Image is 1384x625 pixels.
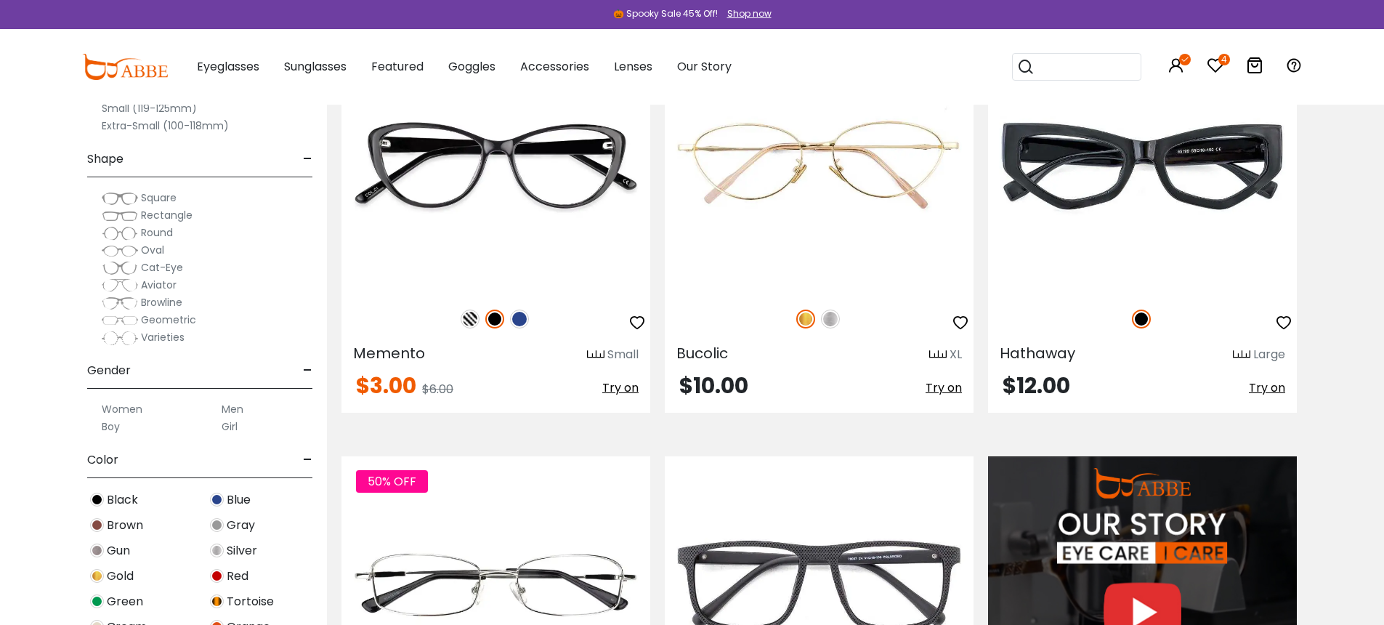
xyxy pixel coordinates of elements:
[90,518,104,532] img: Brown
[422,381,453,398] span: $6.00
[107,517,143,534] span: Brown
[141,208,193,222] span: Rectangle
[485,310,504,328] img: Black
[341,36,650,294] img: Black Memento - Acetate ,Universal Bridge Fit
[727,7,772,20] div: Shop now
[227,593,274,610] span: Tortoise
[676,343,728,363] span: Bucolic
[102,209,138,223] img: Rectangle.png
[353,343,425,363] span: Memento
[510,310,529,328] img: Blue
[141,260,183,275] span: Cat-Eye
[227,542,257,560] span: Silver
[1003,370,1070,401] span: $12.00
[90,544,104,557] img: Gun
[102,278,138,293] img: Aviator.png
[677,58,732,75] span: Our Story
[796,310,815,328] img: Gold
[602,379,639,396] span: Try on
[102,243,138,258] img: Oval.png
[448,58,495,75] span: Goggles
[141,243,164,257] span: Oval
[614,58,652,75] span: Lenses
[87,353,131,388] span: Gender
[210,594,224,608] img: Tortoise
[988,36,1297,294] img: Black Hathaway - Acetate ,Universal Bridge Fit
[90,594,104,608] img: Green
[141,330,185,344] span: Varieties
[102,100,197,117] label: Small (119-125mm)
[102,313,138,328] img: Geometric.png
[303,353,312,388] span: -
[227,517,255,534] span: Gray
[720,7,772,20] a: Shop now
[102,117,229,134] label: Extra-Small (100-118mm)
[90,569,104,583] img: Gold
[371,58,424,75] span: Featured
[90,493,104,507] img: Black
[303,443,312,477] span: -
[141,312,196,327] span: Geometric
[210,544,224,557] img: Silver
[102,418,120,435] label: Boy
[461,310,479,328] img: Pattern
[87,443,118,477] span: Color
[587,350,604,360] img: size ruler
[210,518,224,532] img: Gray
[197,58,259,75] span: Eyeglasses
[107,542,130,560] span: Gun
[1249,379,1285,396] span: Try on
[303,142,312,177] span: -
[227,491,251,509] span: Blue
[102,331,138,346] img: Varieties.png
[222,400,243,418] label: Men
[950,346,962,363] div: XL
[82,54,168,80] img: abbeglasses.com
[602,375,639,401] button: Try on
[356,470,428,493] span: 50% OFF
[210,569,224,583] img: Red
[1207,60,1224,76] a: 4
[107,593,143,610] span: Green
[926,375,962,401] button: Try on
[227,568,248,585] span: Red
[1218,54,1230,65] i: 4
[102,226,138,241] img: Round.png
[926,379,962,396] span: Try on
[520,58,589,75] span: Accessories
[284,58,347,75] span: Sunglasses
[679,370,748,401] span: $10.00
[87,142,124,177] span: Shape
[102,400,142,418] label: Women
[107,491,138,509] span: Black
[102,191,138,206] img: Square.png
[107,568,134,585] span: Gold
[222,418,238,435] label: Girl
[607,346,639,363] div: Small
[356,370,416,401] span: $3.00
[1249,375,1285,401] button: Try on
[141,190,177,205] span: Square
[1233,350,1250,360] img: size ruler
[210,493,224,507] img: Blue
[141,278,177,292] span: Aviator
[1253,346,1285,363] div: Large
[1132,310,1151,328] img: Black
[929,350,947,360] img: size ruler
[141,295,182,310] span: Browline
[141,225,173,240] span: Round
[613,7,718,20] div: 🎃 Spooky Sale 45% Off!
[102,296,138,310] img: Browline.png
[1000,343,1075,363] span: Hathaway
[665,36,974,294] img: Gold Bucolic - Metal ,Adjust Nose Pads
[821,310,840,328] img: Silver
[102,261,138,275] img: Cat-Eye.png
